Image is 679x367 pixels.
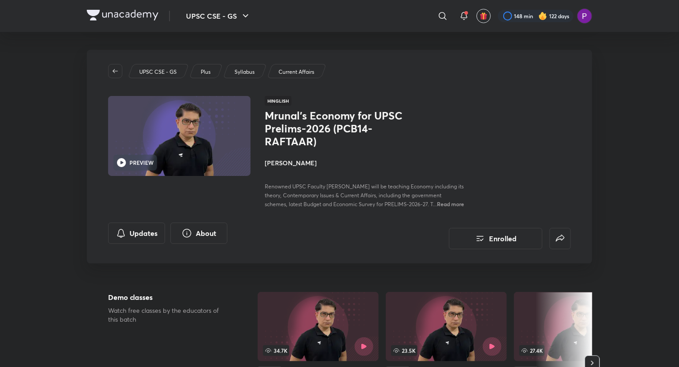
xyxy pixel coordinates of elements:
[480,12,488,20] img: avatar
[138,68,178,76] a: UPSC CSE - GS
[199,68,212,76] a: Plus
[265,183,464,207] span: Renowned UPSC Faculty [PERSON_NAME] will be teaching Economy including its theory, Contemporary I...
[139,68,177,76] p: UPSC CSE - GS
[437,200,464,207] span: Read more
[449,228,542,249] button: Enrolled
[391,345,417,356] span: 23.5K
[519,345,545,356] span: 27.4K
[201,68,210,76] p: Plus
[170,223,227,244] button: About
[108,306,229,324] p: Watch free classes by the educators of this batch
[87,10,158,20] img: Company Logo
[234,68,255,76] p: Syllabus
[129,159,154,167] h6: PREVIEW
[265,109,410,148] h1: Mrunal’s Economy for UPSC Prelims-2026 (PCB14-RAFTAAR)
[550,228,571,249] button: false
[279,68,314,76] p: Current Affairs
[233,68,256,76] a: Syllabus
[87,10,158,23] a: Company Logo
[477,9,491,23] button: avatar
[263,345,289,356] span: 34.7K
[265,158,464,168] h4: [PERSON_NAME]
[277,68,316,76] a: Current Affairs
[107,95,252,177] img: Thumbnail
[265,96,291,106] span: Hinglish
[108,292,229,303] h5: Demo classes
[108,223,165,244] button: Updates
[577,8,592,24] img: Preeti Pandey
[181,7,256,25] button: UPSC CSE - GS
[538,12,547,20] img: streak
